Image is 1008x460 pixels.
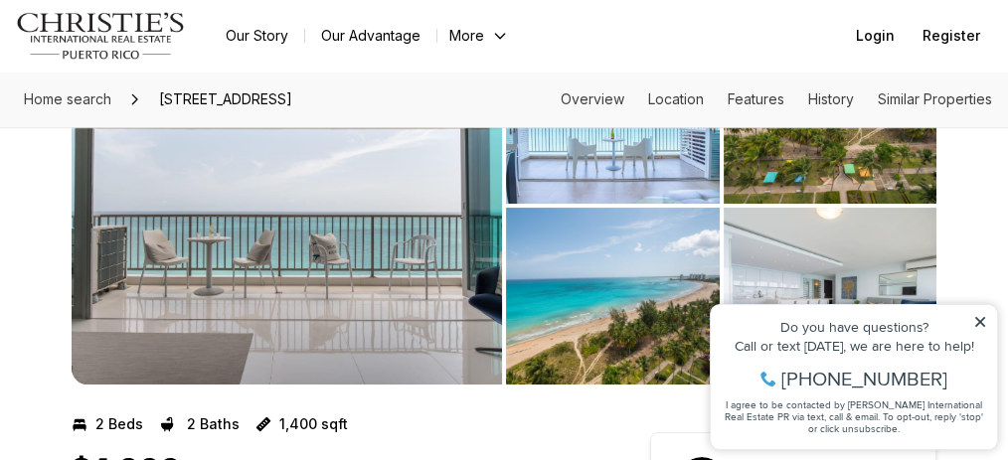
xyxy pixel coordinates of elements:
[561,90,624,107] a: Skip to: Overview
[305,22,436,50] a: Our Advantage
[728,90,784,107] a: Skip to: Features
[16,83,119,115] a: Home search
[72,27,502,384] li: 1 of 9
[279,416,348,432] p: 1,400 sqft
[437,22,521,50] button: More
[808,90,854,107] a: Skip to: History
[21,64,287,77] div: Call or text [DATE], we are here to help!
[844,16,907,56] button: Login
[24,90,111,107] span: Home search
[151,83,300,115] span: [STREET_ADDRESS]
[25,122,283,160] span: I agree to be contacted by [PERSON_NAME] International Real Estate PR via text, call & email. To ...
[187,416,240,432] p: 2 Baths
[72,27,502,384] button: View image gallery
[923,28,980,44] span: Register
[506,208,720,384] button: View image gallery
[724,208,937,384] button: View image gallery
[878,90,992,107] a: Skip to: Similar Properties
[21,45,287,59] div: Do you have questions?
[561,91,992,107] nav: Page section menu
[210,22,304,50] a: Our Story
[72,27,936,384] div: Listing Photos
[82,93,248,113] span: [PHONE_NUMBER]
[16,12,186,60] img: logo
[856,28,895,44] span: Login
[95,416,143,432] p: 2 Beds
[648,90,704,107] a: Skip to: Location
[506,27,936,384] li: 2 of 9
[911,16,992,56] button: Register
